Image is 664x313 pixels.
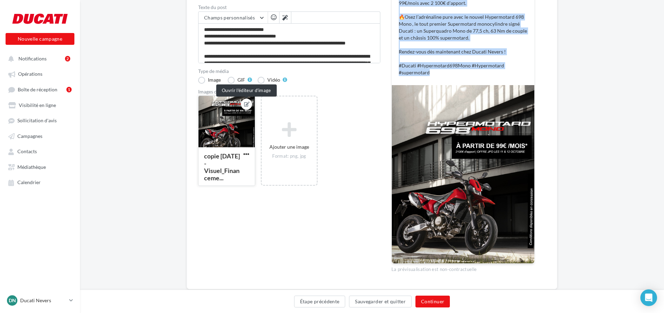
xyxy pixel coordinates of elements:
[4,160,76,173] a: Médiathèque
[6,294,74,307] a: DN Ducati Nevers
[4,130,76,142] a: Campagnes
[20,297,66,304] p: Ducati Nevers
[198,69,380,74] label: Type de média
[6,33,74,45] button: Nouvelle campagne
[199,12,268,24] button: Champs personnalisés
[17,118,57,124] span: Sollicitation d'avis
[4,52,73,65] button: Notifications 2
[349,296,412,307] button: Sauvegarder et quitter
[4,67,76,80] a: Opérations
[267,77,280,82] div: Vidéo
[4,176,76,188] a: Calendrier
[66,87,72,92] div: 1
[198,89,380,94] div: Images du post
[18,56,47,61] span: Notifications
[17,133,42,139] span: Campagnes
[18,87,57,92] span: Boîte de réception
[4,145,76,157] a: Contacts
[415,296,450,307] button: Continuer
[18,71,42,77] span: Opérations
[17,180,41,186] span: Calendrier
[65,56,70,61] div: 2
[294,296,346,307] button: Étape précédente
[17,164,46,170] span: Médiathèque
[216,84,277,97] div: Ouvrir l'éditeur d’image
[204,15,255,20] span: Champs personnalisés
[9,297,16,304] span: DN
[237,77,245,82] div: GIF
[640,289,657,306] div: Open Intercom Messenger
[198,5,380,10] label: Texte du post
[19,102,56,108] span: Visibilité en ligne
[208,77,221,82] div: Image
[4,83,76,96] a: Boîte de réception1
[391,264,535,273] div: La prévisualisation est non-contractuelle
[17,149,37,155] span: Contacts
[4,99,76,111] a: Visibilité en ligne
[204,152,240,182] div: copie [DATE] - Visuel_Financeme...
[4,114,76,126] a: Sollicitation d'avis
